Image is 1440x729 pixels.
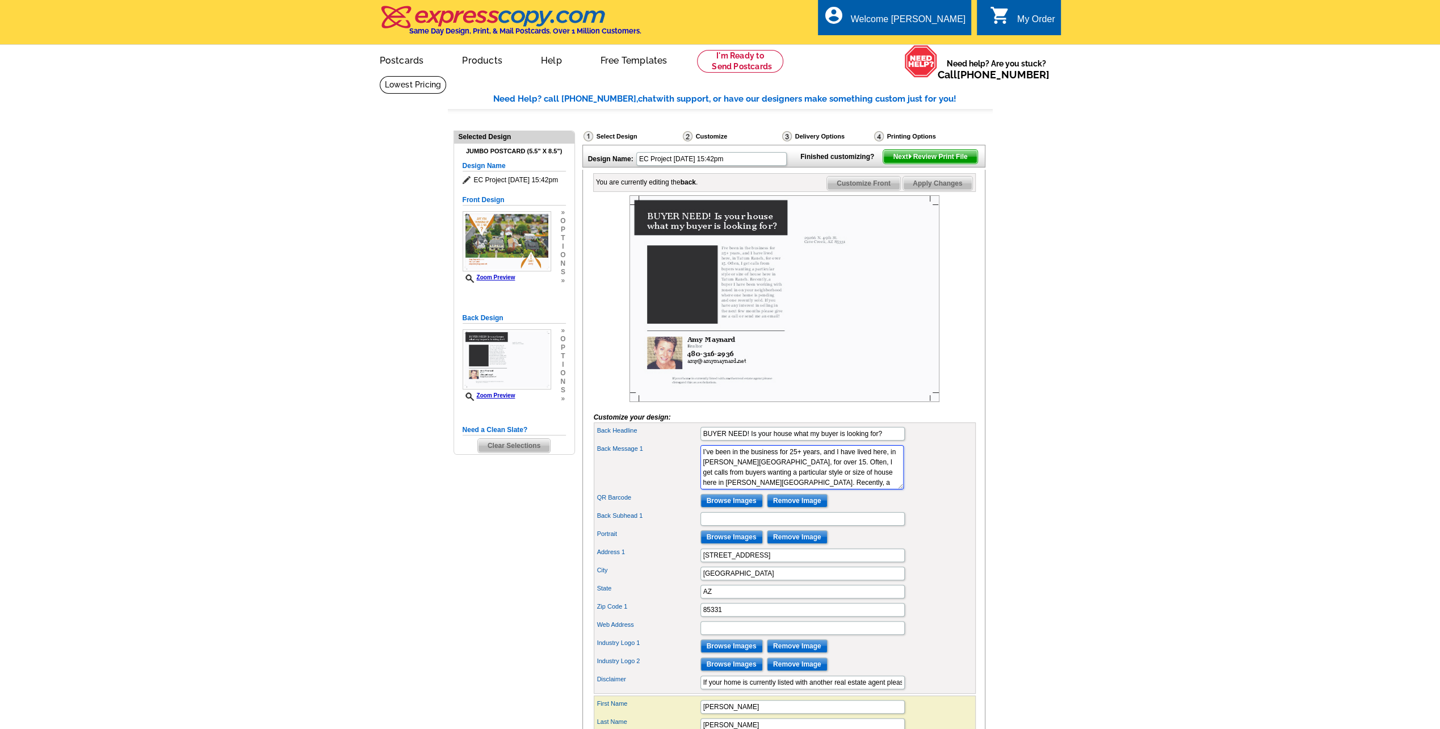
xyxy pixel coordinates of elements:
div: Need Help? call [PHONE_NUMBER], with support, or have our designers make something custom just fo... [493,93,993,106]
h5: Back Design [463,313,566,324]
span: t [560,352,565,361]
span: Customize Front [827,177,900,190]
img: help [904,45,938,78]
span: t [560,234,565,242]
span: Clear Selections [478,439,550,453]
span: i [560,361,565,369]
label: Address 1 [597,547,699,557]
strong: Design Name: [588,155,633,163]
a: Free Templates [582,46,686,73]
span: s [560,268,565,276]
input: Remove Image [767,657,828,671]
i: account_circle [824,5,844,26]
a: Zoom Preview [463,392,515,399]
span: p [560,343,565,352]
img: Customize [683,131,692,141]
div: Selected Design [454,131,574,142]
input: Browse Images [700,494,763,508]
span: o [560,335,565,343]
a: Help [523,46,580,73]
span: s [560,386,565,395]
label: Web Address [597,620,699,630]
a: Postcards [362,46,442,73]
span: Apply Changes [903,177,972,190]
label: Back Subhead 1 [597,511,699,521]
span: EC Project [DATE] 15:42pm [463,174,566,186]
div: Welcome [PERSON_NAME] [851,14,965,30]
span: » [560,395,565,403]
h5: Front Design [463,195,566,206]
label: QR Barcode [597,493,699,502]
div: You are currently editing the . [596,177,698,187]
div: Select Design [582,131,682,145]
div: Delivery Options [781,131,873,142]
input: Remove Image [767,530,828,544]
span: n [560,259,565,268]
h4: Jumbo Postcard (5.5" x 8.5") [463,148,566,155]
img: Z18898327_00001_2.jpg [463,329,551,389]
span: » [560,208,565,217]
img: Z18898327_00001_1.jpg [463,211,551,271]
label: City [597,565,699,575]
label: Last Name [597,717,699,727]
h5: Design Name [463,161,566,171]
h5: Need a Clean Slate? [463,425,566,435]
div: Customize [682,131,781,145]
img: Z18898327_00001_2.jpg [629,195,939,402]
a: Zoom Preview [463,274,515,280]
label: Zip Code 1 [597,602,699,611]
span: » [560,276,565,285]
span: Need help? Are you stuck? [938,58,1055,81]
span: i [560,242,565,251]
h4: Same Day Design, Print, & Mail Postcards. Over 1 Million Customers. [409,27,641,35]
span: n [560,378,565,386]
label: Disclaimer [597,674,699,684]
input: Browse Images [700,639,763,653]
strong: Finished customizing? [800,153,881,161]
span: » [560,326,565,335]
span: o [560,251,565,259]
span: p [560,225,565,234]
div: My Order [1017,14,1055,30]
label: Portrait [597,529,699,539]
label: Back Headline [597,426,699,435]
a: [PHONE_NUMBER] [957,69,1049,81]
label: Industry Logo 2 [597,656,699,666]
img: Delivery Options [782,131,792,141]
label: State [597,584,699,593]
a: Products [444,46,520,73]
span: o [560,369,565,378]
iframe: LiveChat chat widget [1213,465,1440,729]
input: Remove Image [767,639,828,653]
span: chat [638,94,656,104]
span: o [560,217,565,225]
img: Printing Options & Summary [874,131,884,141]
img: Select Design [583,131,593,141]
b: back [681,178,696,186]
i: Customize your design: [594,413,671,421]
a: Same Day Design, Print, & Mail Postcards. Over 1 Million Customers. [380,14,641,35]
img: button-next-arrow-white.png [908,154,913,159]
label: First Name [597,699,699,709]
input: Browse Images [700,657,763,671]
div: Printing Options [873,131,974,142]
input: Browse Images [700,530,763,544]
i: shopping_cart [990,5,1010,26]
span: Next Review Print File [883,150,977,164]
a: shopping_cart My Order [990,12,1055,27]
label: Back Message 1 [597,444,699,454]
span: Call [938,69,1049,81]
textarea: I’ve been in the business for 25+ years, and I have lived here, in [PERSON_NAME][GEOGRAPHIC_DATA]... [700,445,904,489]
input: Remove Image [767,494,828,508]
label: Industry Logo 1 [597,638,699,648]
